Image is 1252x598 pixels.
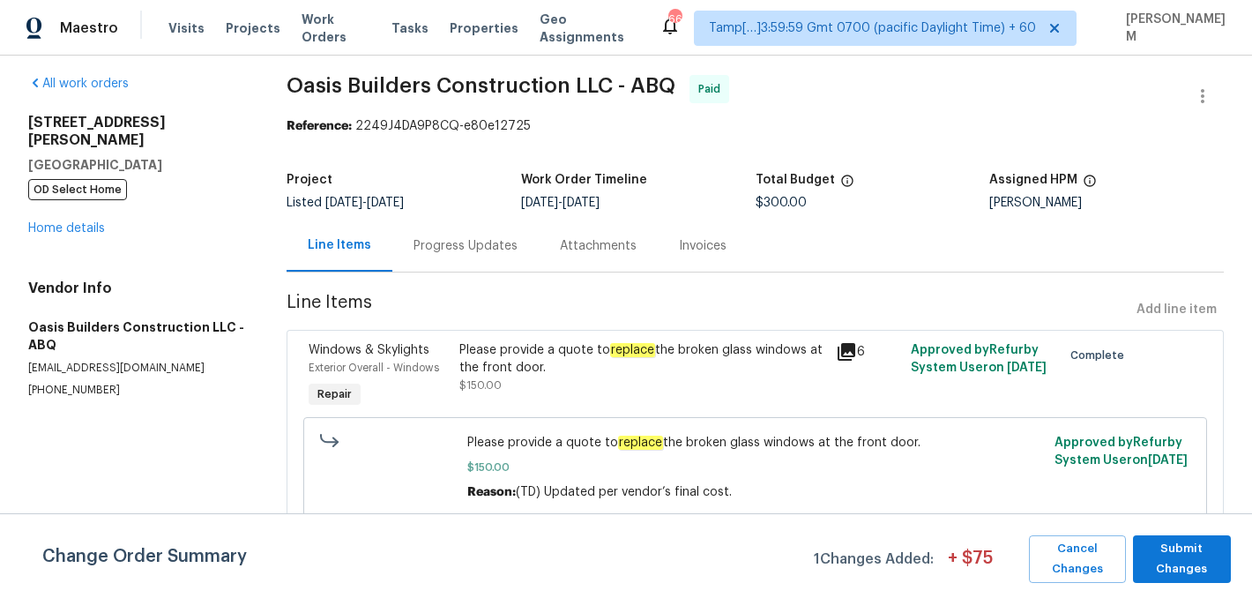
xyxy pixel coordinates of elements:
h4: Vendor Info [28,280,244,297]
div: 662 [668,11,681,28]
span: [DATE] [1007,362,1047,374]
span: Please provide a quote to the broken glass windows at the front door. [467,434,1044,452]
span: Cancel Changes [1038,539,1116,579]
span: $300.00 [756,197,807,209]
span: Tasks [391,22,429,34]
span: 1 Changes Added: [814,542,934,583]
div: 2249J4DA9P8CQ-e80e12725 [287,117,1224,135]
h5: Project [287,174,332,186]
span: Approved by Refurby System User on [1055,437,1188,467]
h5: [GEOGRAPHIC_DATA] [28,156,244,174]
p: [PHONE_NUMBER] [28,383,244,398]
span: + $ 75 [948,549,993,583]
span: Maestro [60,19,118,37]
h5: Total Budget [756,174,835,186]
span: Properties [450,19,518,37]
span: Oasis Builders Construction LLC - ABQ [287,75,675,96]
div: Attachments [560,237,637,255]
div: Please provide a quote to the broken glass windows at the front door. [459,341,825,377]
span: $150.00 [459,380,502,391]
a: All work orders [28,78,129,90]
span: OD Select Home [28,179,127,200]
h5: Work Order Timeline [521,174,647,186]
span: The total cost of line items that have been proposed by Opendoor. This sum includes line items th... [840,174,854,197]
span: Paid [698,80,727,98]
span: [DATE] [563,197,600,209]
div: 6 [836,341,900,363]
span: Change Order Summary [42,535,247,583]
span: $150.00 [467,459,1044,476]
div: Progress Updates [414,237,518,255]
h5: Oasis Builders Construction LLC - ABQ [28,318,244,354]
span: Projects [226,19,280,37]
span: [DATE] [521,197,558,209]
span: Repair [310,385,359,403]
span: Tamp[…]3:59:59 Gmt 0700 (pacific Daylight Time) + 60 [709,19,1036,37]
span: Line Items [287,294,1129,326]
p: [EMAIL_ADDRESS][DOMAIN_NAME] [28,361,244,376]
a: Home details [28,222,105,235]
em: replace [610,343,655,357]
h5: Assigned HPM [989,174,1077,186]
span: Exterior Overall - Windows [309,363,439,373]
div: Line Items [308,236,371,254]
span: Geo Assignments [540,11,638,46]
span: [DATE] [1148,454,1188,467]
span: [DATE] [367,197,404,209]
div: [PERSON_NAME] [989,197,1224,209]
span: - [521,197,600,209]
button: Submit Changes [1133,535,1231,583]
span: [PERSON_NAME] M [1119,11,1226,46]
div: Invoices [679,237,727,255]
span: (TD) Updated per vendor’s final cost. [516,486,732,498]
b: Reference: [287,120,352,132]
span: Complete [1070,347,1131,364]
h2: [STREET_ADDRESS][PERSON_NAME] [28,114,244,149]
button: Cancel Changes [1029,535,1125,583]
span: Reason: [467,486,516,498]
span: Windows & Skylights [309,344,429,356]
span: Work Orders [302,11,370,46]
span: [DATE] [325,197,362,209]
span: - [325,197,404,209]
em: replace [618,436,663,450]
span: Visits [168,19,205,37]
span: The hpm assigned to this work order. [1083,174,1097,197]
span: Approved by Refurby System User on [911,344,1047,374]
span: Submit Changes [1142,539,1222,579]
span: Listed [287,197,404,209]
